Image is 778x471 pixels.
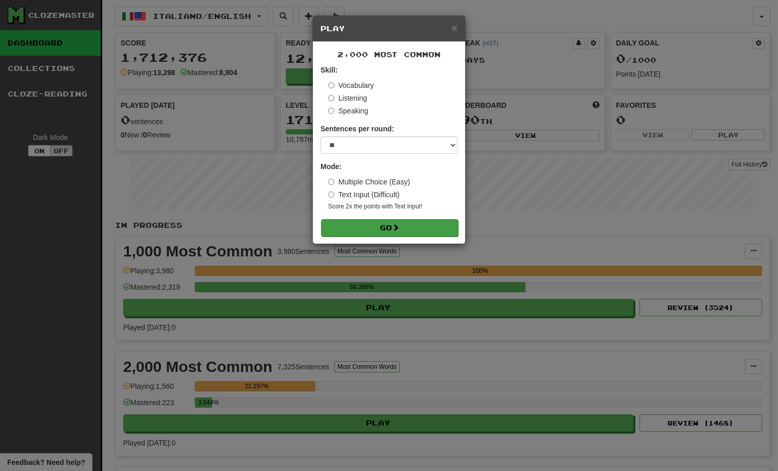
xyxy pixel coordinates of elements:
[321,23,457,34] h5: Play
[451,22,457,33] button: Close
[321,66,337,74] strong: Skill:
[328,190,400,200] label: Text Input (Difficult)
[328,179,334,185] input: Multiple Choice (Easy)
[328,202,457,211] small: Score 2x the points with Text Input !
[328,108,334,114] input: Speaking
[337,50,441,59] span: 2,000 Most Common
[328,106,368,116] label: Speaking
[321,124,394,134] label: Sentences per round:
[321,219,458,237] button: Go
[328,95,334,101] input: Listening
[328,177,410,187] label: Multiple Choice (Easy)
[328,93,367,103] label: Listening
[451,22,457,34] span: ×
[328,80,374,90] label: Vocabulary
[321,162,341,171] strong: Mode:
[328,82,334,88] input: Vocabulary
[328,192,334,198] input: Text Input (Difficult)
